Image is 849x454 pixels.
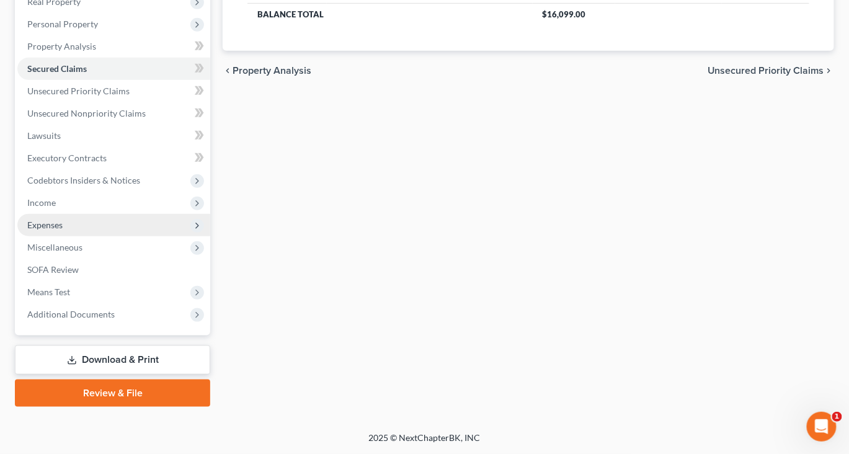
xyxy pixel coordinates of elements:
span: $16,099.00 [543,9,586,19]
span: Means Test [27,287,70,297]
a: Property Analysis [17,35,210,58]
a: Download & Print [15,345,210,375]
div: 2025 © NextChapterBK, INC [71,432,778,454]
span: Unsecured Priority Claims [708,66,824,76]
th: Balance Total [247,3,532,25]
span: Property Analysis [27,41,96,51]
button: chevron_left Property Analysis [223,66,311,76]
a: Lawsuits [17,125,210,147]
span: 1 [832,412,842,422]
span: Unsecured Priority Claims [27,86,130,96]
i: chevron_right [824,66,834,76]
span: Miscellaneous [27,242,82,252]
a: SOFA Review [17,259,210,281]
span: Property Analysis [233,66,311,76]
span: Codebtors Insiders & Notices [27,175,140,185]
a: Executory Contracts [17,147,210,169]
button: Unsecured Priority Claims chevron_right [708,66,834,76]
i: chevron_left [223,66,233,76]
a: Review & File [15,380,210,407]
span: Executory Contracts [27,153,107,163]
span: Unsecured Nonpriority Claims [27,108,146,118]
a: Unsecured Priority Claims [17,80,210,102]
iframe: Intercom live chat [807,412,837,442]
span: Expenses [27,220,63,230]
span: Secured Claims [27,63,87,74]
span: Personal Property [27,19,98,29]
span: Income [27,197,56,208]
a: Secured Claims [17,58,210,80]
span: Lawsuits [27,130,61,141]
a: Unsecured Nonpriority Claims [17,102,210,125]
span: Additional Documents [27,309,115,319]
span: SOFA Review [27,264,79,275]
